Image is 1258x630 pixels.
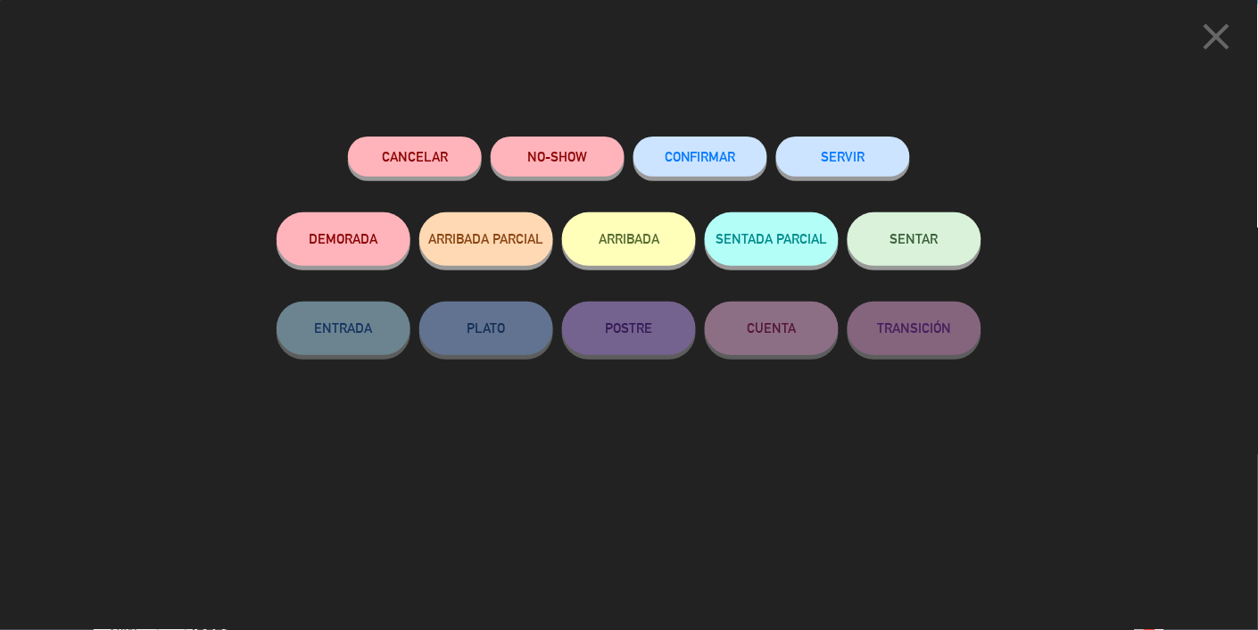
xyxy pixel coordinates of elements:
[665,149,736,164] span: CONFIRMAR
[429,231,544,246] span: ARRIBADA PARCIAL
[419,302,553,355] button: PLATO
[562,212,696,266] button: ARRIBADA
[277,302,410,355] button: ENTRADA
[491,137,625,177] button: NO-SHOW
[348,137,482,177] button: Cancelar
[848,302,981,355] button: TRANSICIÓN
[633,137,767,177] button: CONFIRMAR
[705,302,839,355] button: CUENTA
[562,302,696,355] button: POSTRE
[1189,13,1245,66] button: close
[1195,14,1239,59] i: close
[419,212,553,266] button: ARRIBADA PARCIAL
[277,212,410,266] button: DEMORADA
[776,137,910,177] button: SERVIR
[705,212,839,266] button: SENTADA PARCIAL
[848,212,981,266] button: SENTAR
[890,231,939,246] span: SENTAR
